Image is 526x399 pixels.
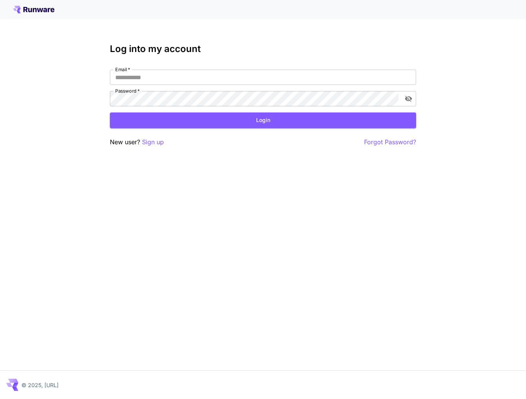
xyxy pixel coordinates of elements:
button: Sign up [142,137,164,147]
p: New user? [110,137,164,147]
label: Email [115,66,130,73]
h3: Log into my account [110,44,416,54]
button: Login [110,112,416,128]
p: © 2025, [URL] [21,381,59,389]
label: Password [115,88,140,94]
button: toggle password visibility [402,92,415,106]
button: Forgot Password? [364,137,416,147]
